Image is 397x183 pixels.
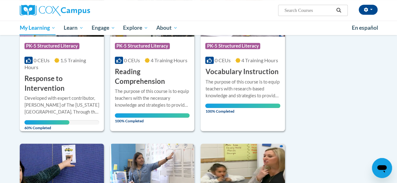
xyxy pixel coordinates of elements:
[24,74,99,93] h3: Response to Intervention
[24,43,79,49] span: PK-5 Structured Literacy
[115,88,190,109] div: The purpose of this course is to equip teachers with the necessary knowledge and strategies to pr...
[16,21,60,35] a: My Learning
[241,57,278,63] span: 4 Training Hours
[215,57,231,63] span: 0 CEUs
[334,7,343,14] button: Search
[64,24,83,32] span: Learn
[20,5,90,16] img: Cox Campus
[151,57,187,63] span: 4 Training Hours
[205,43,260,49] span: PK-5 Structured Literacy
[24,57,86,70] span: 1.5 Training Hours
[34,57,50,63] span: 0 CEUs
[359,5,378,15] button: Account Settings
[156,24,178,32] span: About
[152,21,182,35] a: About
[15,21,382,35] div: Main menu
[119,21,152,35] a: Explore
[205,104,280,108] div: Your progress
[115,67,190,86] h3: Reading Comprehension
[284,7,334,14] input: Search Courses
[205,104,280,114] span: 100% Completed
[24,120,69,125] div: Your progress
[20,5,133,16] a: Cox Campus
[205,67,278,77] h3: Vocabulary Instruction
[115,113,190,123] span: 100% Completed
[115,113,190,118] div: Your progress
[372,158,392,178] iframe: Button to launch messaging window
[123,24,148,32] span: Explore
[348,21,382,34] a: En español
[124,57,140,63] span: 0 CEUs
[88,21,119,35] a: Engage
[24,95,99,115] div: Developed with expert contributor, [PERSON_NAME] of The [US_STATE][GEOGRAPHIC_DATA]. Through this...
[60,21,88,35] a: Learn
[24,120,69,130] span: 60% Completed
[19,24,56,32] span: My Learning
[205,79,280,99] div: The purpose of this course is to equip teachers with research-based knowledge and strategies to p...
[92,24,115,32] span: Engage
[115,43,170,49] span: PK-5 Structured Literacy
[352,24,378,31] span: En español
